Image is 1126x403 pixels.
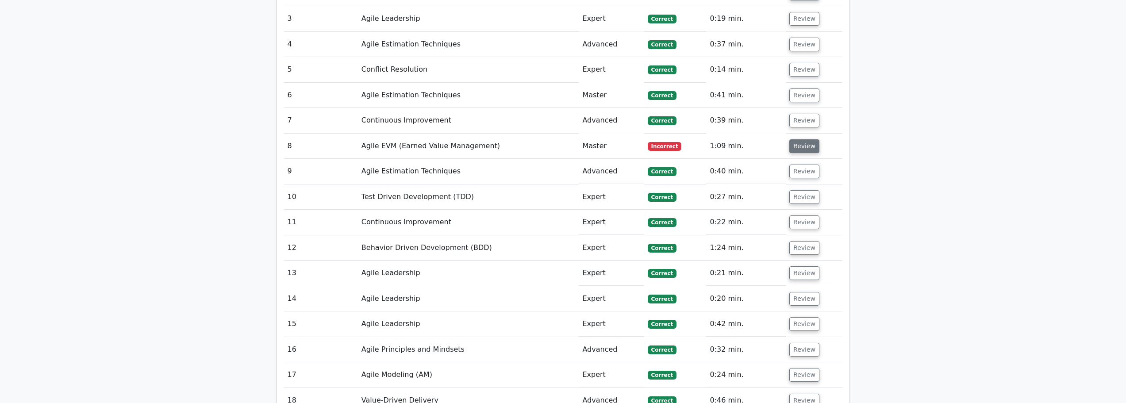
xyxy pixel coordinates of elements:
td: Advanced [579,108,644,133]
button: Review [789,368,819,382]
td: Agile Estimation Techniques [358,83,579,108]
td: 0:32 min. [706,337,786,362]
td: 3 [284,6,358,31]
button: Review [789,38,819,51]
td: Behavior Driven Development (BDD) [358,235,579,261]
td: 1:24 min. [706,235,786,261]
td: 6 [284,83,358,108]
td: 8 [284,134,358,159]
button: Review [789,139,819,153]
span: Correct [648,65,676,74]
td: Master [579,134,644,159]
td: Agile Estimation Techniques [358,159,579,184]
span: Correct [648,40,676,49]
td: 14 [284,286,358,311]
td: Expert [579,261,644,286]
td: 5 [284,57,358,82]
td: Advanced [579,159,644,184]
td: Advanced [579,32,644,57]
td: Expert [579,6,644,31]
span: Correct [648,15,676,23]
td: Expert [579,57,644,82]
td: Continuous Improvement [358,210,579,235]
td: 0:40 min. [706,159,786,184]
td: 11 [284,210,358,235]
button: Review [789,292,819,306]
td: 0:42 min. [706,311,786,337]
td: 1:09 min. [706,134,786,159]
td: 12 [284,235,358,261]
td: 0:21 min. [706,261,786,286]
td: Agile Leadership [358,261,579,286]
td: 0:20 min. [706,286,786,311]
td: 0:22 min. [706,210,786,235]
span: Correct [648,244,676,253]
td: 9 [284,159,358,184]
td: 0:39 min. [706,108,786,133]
td: Agile Modeling (AM) [358,362,579,388]
td: 7 [284,108,358,133]
button: Review [789,12,819,26]
button: Review [789,215,819,229]
span: Correct [648,116,676,125]
td: 15 [284,311,358,337]
td: Expert [579,311,644,337]
td: Agile Principles and Mindsets [358,337,579,362]
td: Agile Estimation Techniques [358,32,579,57]
td: Expert [579,184,644,210]
button: Review [789,266,819,280]
td: Conflict Resolution [358,57,579,82]
span: Correct [648,167,676,176]
button: Review [789,317,819,331]
td: Expert [579,210,644,235]
td: Expert [579,235,644,261]
button: Review [789,241,819,255]
span: Correct [648,320,676,329]
td: Continuous Improvement [358,108,579,133]
td: 0:24 min. [706,362,786,388]
span: Correct [648,218,676,227]
span: Correct [648,345,676,354]
td: 16 [284,337,358,362]
td: Expert [579,286,644,311]
td: 0:14 min. [706,57,786,82]
td: Agile Leadership [358,286,579,311]
td: 10 [284,184,358,210]
td: Agile Leadership [358,6,579,31]
span: Correct [648,269,676,278]
button: Review [789,165,819,178]
span: Correct [648,193,676,202]
span: Correct [648,91,676,100]
td: 0:19 min. [706,6,786,31]
span: Correct [648,295,676,303]
button: Review [789,114,819,127]
td: 0:37 min. [706,32,786,57]
td: Agile EVM (Earned Value Management) [358,134,579,159]
td: Master [579,83,644,108]
button: Review [789,190,819,204]
td: Expert [579,362,644,388]
span: Incorrect [648,142,682,151]
td: 0:41 min. [706,83,786,108]
td: 13 [284,261,358,286]
button: Review [789,63,819,77]
button: Review [789,343,819,357]
span: Correct [648,371,676,380]
td: Advanced [579,337,644,362]
td: 4 [284,32,358,57]
td: 0:27 min. [706,184,786,210]
td: 17 [284,362,358,388]
td: Agile Leadership [358,311,579,337]
td: Test Driven Development (TDD) [358,184,579,210]
button: Review [789,88,819,102]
